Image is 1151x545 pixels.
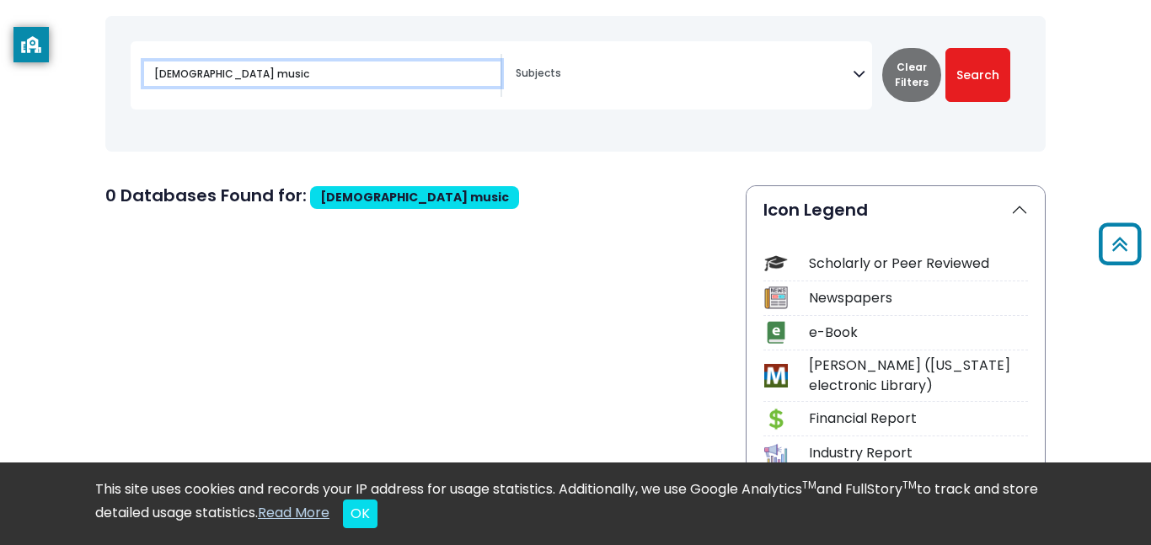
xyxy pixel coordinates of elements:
[945,48,1010,102] button: Submit for Search Results
[809,409,1028,429] div: Financial Report
[764,252,787,275] img: Icon Scholarly or Peer Reviewed
[343,500,377,528] button: Close
[1093,230,1147,258] a: Back to Top
[320,189,509,206] span: [DEMOGRAPHIC_DATA] music
[809,254,1028,274] div: Scholarly or Peer Reviewed
[764,442,787,465] img: Icon Industry Report
[105,16,1046,152] nav: Search filters
[258,503,329,522] a: Read More
[764,408,787,430] img: Icon Financial Report
[747,186,1045,233] button: Icon Legend
[809,443,1028,463] div: Industry Report
[95,479,1056,528] div: This site uses cookies and records your IP address for usage statistics. Additionally, we use Goo...
[764,286,787,309] img: Icon Newspapers
[105,184,307,207] span: 0 Databases Found for:
[802,478,816,492] sup: TM
[882,48,941,102] button: Clear Filters
[902,478,917,492] sup: TM
[13,27,49,62] button: privacy banner
[764,321,787,344] img: Icon e-Book
[809,355,1028,396] div: [PERSON_NAME] ([US_STATE] electronic Library)
[144,61,501,86] input: Search database by title or keyword
[764,364,787,387] img: Icon MeL (Michigan electronic Library)
[516,68,853,82] textarea: Search
[809,323,1028,343] div: e-Book
[809,288,1028,308] div: Newspapers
